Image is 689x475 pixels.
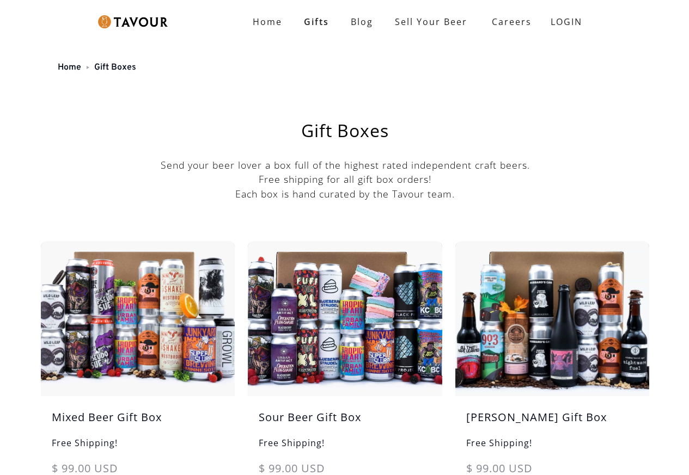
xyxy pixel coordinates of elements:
[94,62,136,73] a: Gift Boxes
[455,409,649,436] h5: [PERSON_NAME] Gift Box
[248,409,442,436] h5: Sour Beer Gift Box
[68,122,622,139] h1: Gift Boxes
[253,16,282,28] strong: Home
[41,158,649,201] p: Send your beer lover a box full of the highest rated independent craft beers. Free shipping for a...
[340,11,384,33] a: Blog
[492,11,532,33] strong: Careers
[384,11,478,33] a: Sell Your Beer
[41,409,235,436] h5: Mixed Beer Gift Box
[242,11,293,33] a: Home
[540,11,593,33] a: LOGIN
[58,62,81,73] a: Home
[478,7,540,37] a: Careers
[248,436,442,460] h6: Free Shipping!
[455,436,649,460] h6: Free Shipping!
[41,436,235,460] h6: Free Shipping!
[293,11,340,33] a: Gifts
